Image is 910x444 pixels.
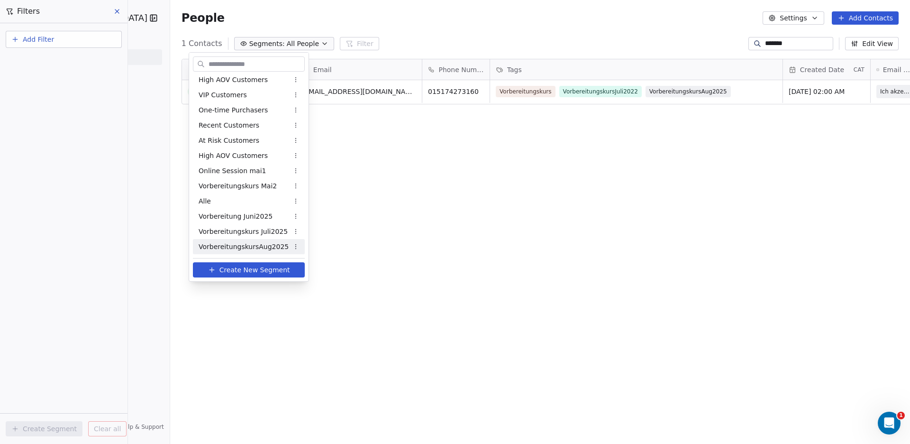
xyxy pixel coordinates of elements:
button: Create New Segment [193,262,305,277]
span: Online Session mai1 [199,166,266,176]
span: At Risk Customers [199,136,259,146]
span: Vorbereitungskurs Mai2 [199,181,277,191]
span: Alle [199,196,211,206]
span: VIP Customers [199,90,247,100]
span: One-time Purchasers [199,105,268,115]
span: Recent Customers [199,120,259,130]
span: High AOV Customers [199,151,268,161]
span: Create New Segment [219,265,290,275]
span: Vorbereitung Juni2025 [199,212,273,222]
span: Vorbereitungskurs Juli2025 [199,227,288,237]
span: 1 [897,412,905,419]
iframe: Intercom live chat [878,412,901,435]
span: VorbereitungskursAug2025 [199,242,289,252]
span: High AOV Customers [199,75,268,85]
